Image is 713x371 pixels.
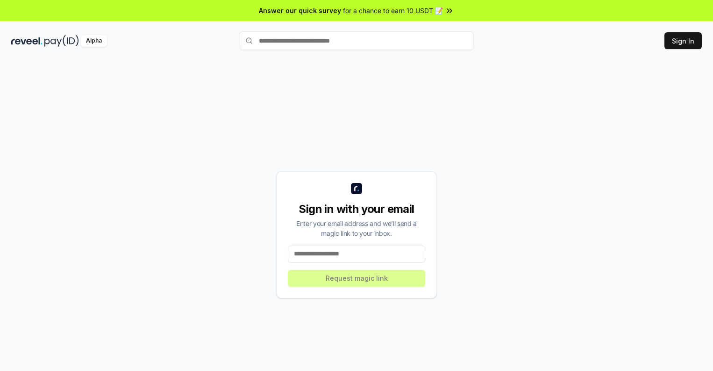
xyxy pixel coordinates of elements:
[288,218,425,238] div: Enter your email address and we’ll send a magic link to your inbox.
[664,32,702,49] button: Sign In
[259,6,341,15] span: Answer our quick survey
[44,35,79,47] img: pay_id
[351,183,362,194] img: logo_small
[81,35,107,47] div: Alpha
[11,35,43,47] img: reveel_dark
[288,202,425,217] div: Sign in with your email
[343,6,443,15] span: for a chance to earn 10 USDT 📝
